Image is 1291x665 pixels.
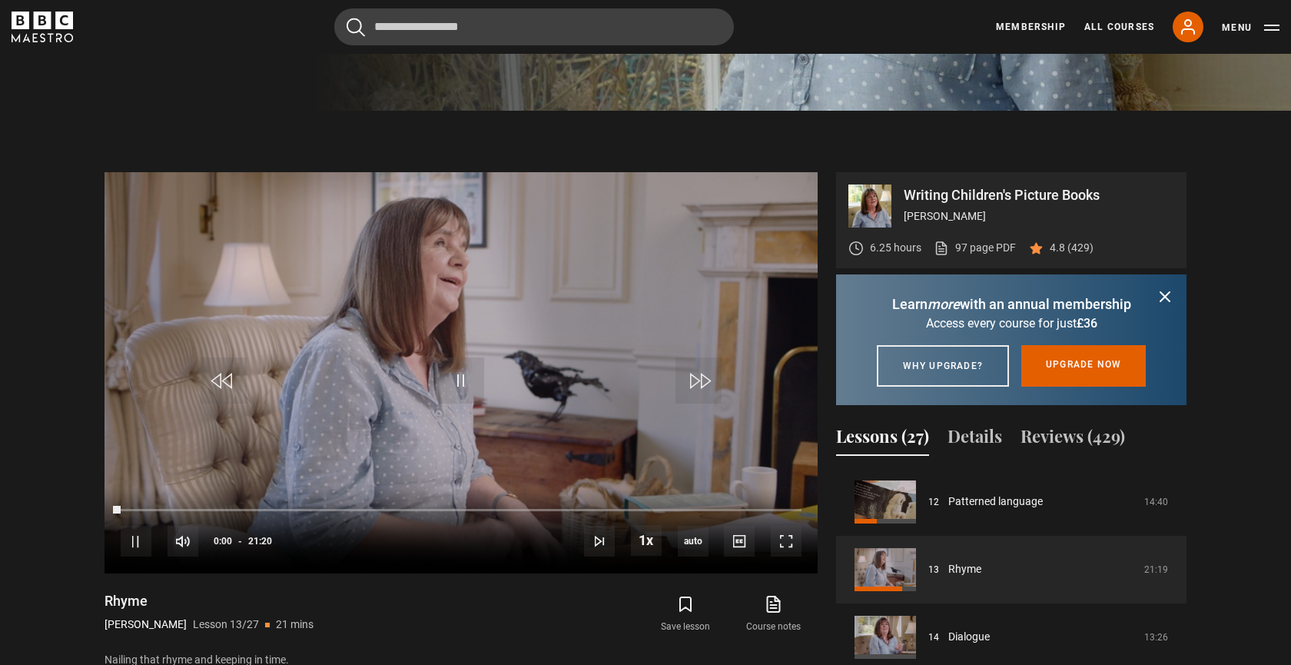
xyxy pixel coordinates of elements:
a: Why upgrade? [877,345,1009,387]
a: All Courses [1084,20,1154,34]
div: Progress Bar [121,509,801,512]
button: Submit the search query [347,18,365,37]
span: - [238,536,242,547]
p: Learn with an annual membership [855,294,1168,314]
p: Lesson 13/27 [193,617,259,633]
svg: BBC Maestro [12,12,73,42]
button: Playback Rate [631,525,662,556]
a: 97 page PDF [934,240,1016,256]
button: Pause [121,526,151,557]
button: Save lesson [642,592,729,637]
p: 6.25 hours [870,240,921,256]
span: 21:20 [248,527,272,555]
a: Dialogue [948,629,990,645]
a: Course notes [730,592,818,637]
a: Upgrade now [1021,345,1146,387]
button: Captions [724,526,755,557]
span: £36 [1077,316,1097,331]
button: Toggle navigation [1222,20,1279,35]
h1: Rhyme [105,592,314,610]
p: [PERSON_NAME] [105,617,187,633]
button: Lessons (27) [836,424,929,456]
p: [PERSON_NAME] [904,208,1174,224]
span: auto [678,526,709,557]
button: Reviews (429) [1021,424,1125,456]
button: Details [948,424,1002,456]
span: 0:00 [214,527,232,555]
i: more [928,296,960,312]
a: Membership [996,20,1066,34]
p: 21 mins [276,617,314,633]
input: Search [334,8,734,45]
p: Writing Children's Picture Books [904,188,1174,202]
a: Patterned language [948,494,1043,510]
button: Mute [168,526,198,557]
button: Next Lesson [584,526,615,557]
video-js: Video Player [105,172,818,574]
p: Access every course for just [855,314,1168,333]
p: 4.8 (429) [1050,240,1094,256]
button: Fullscreen [771,526,801,557]
a: Rhyme [948,561,981,577]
